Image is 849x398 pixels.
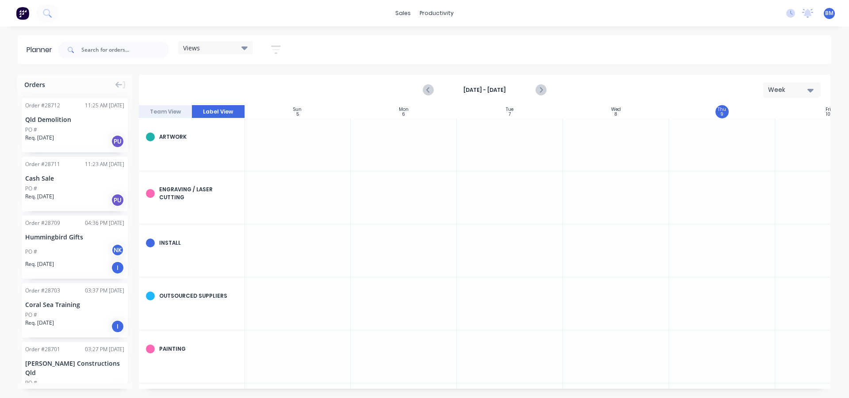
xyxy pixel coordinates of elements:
div: 8 [615,112,617,117]
div: Engraving / Laser Cutting [159,186,237,201]
div: Order # 28711 [25,160,60,168]
div: Coral Sea Training [25,300,124,309]
strong: [DATE] - [DATE] [440,86,529,94]
span: Orders [24,80,45,89]
div: PO # [25,185,37,193]
div: Cash Sale [25,174,124,183]
div: 10 [826,112,830,117]
div: PO # [25,379,37,387]
div: 5 [296,112,299,117]
div: Artwork [159,133,237,141]
div: [PERSON_NAME] Constructions Qld [25,359,124,377]
div: 03:27 PM [DATE] [85,345,124,353]
div: productivity [415,7,458,20]
div: Outsourced Suppliers [159,292,237,300]
div: Order # 28712 [25,102,60,110]
span: Req. [DATE] [25,193,54,201]
div: Week [768,85,809,95]
div: I [111,320,124,333]
button: Team View [139,105,192,118]
div: PU [111,193,124,207]
div: PU [111,135,124,148]
div: PO # [25,126,37,134]
button: Week [763,82,821,98]
div: Install [159,239,237,247]
span: BM [825,9,834,17]
div: Tue [506,107,513,112]
span: Req. [DATE] [25,260,54,268]
div: PO # [25,248,37,256]
div: Order # 28701 [25,345,60,353]
img: Factory [16,7,29,20]
div: Order # 28703 [25,287,60,295]
div: Wed [611,107,621,112]
div: I [111,261,124,274]
div: Planner [27,45,57,55]
div: 7 [509,112,511,117]
input: Search for orders... [81,41,169,59]
div: 03:37 PM [DATE] [85,287,124,295]
div: Sun [293,107,302,112]
div: Hummingbird Gifts [25,232,124,242]
div: Fri [826,107,831,112]
div: Thu [718,107,726,112]
span: Req. [DATE] [25,319,54,327]
div: 11:25 AM [DATE] [85,102,124,110]
div: PO # [25,311,37,319]
div: Painting [159,345,237,353]
button: Label View [192,105,245,118]
div: 9 [721,112,723,117]
div: NK [111,243,124,257]
div: sales [391,7,415,20]
span: Views [183,43,200,53]
div: Mon [399,107,409,112]
div: 11:23 AM [DATE] [85,160,124,168]
span: Req. [DATE] [25,134,54,142]
div: Order # 28709 [25,219,60,227]
div: 6 [402,112,405,117]
div: 04:36 PM [DATE] [85,219,124,227]
div: Qld Demolition [25,115,124,124]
